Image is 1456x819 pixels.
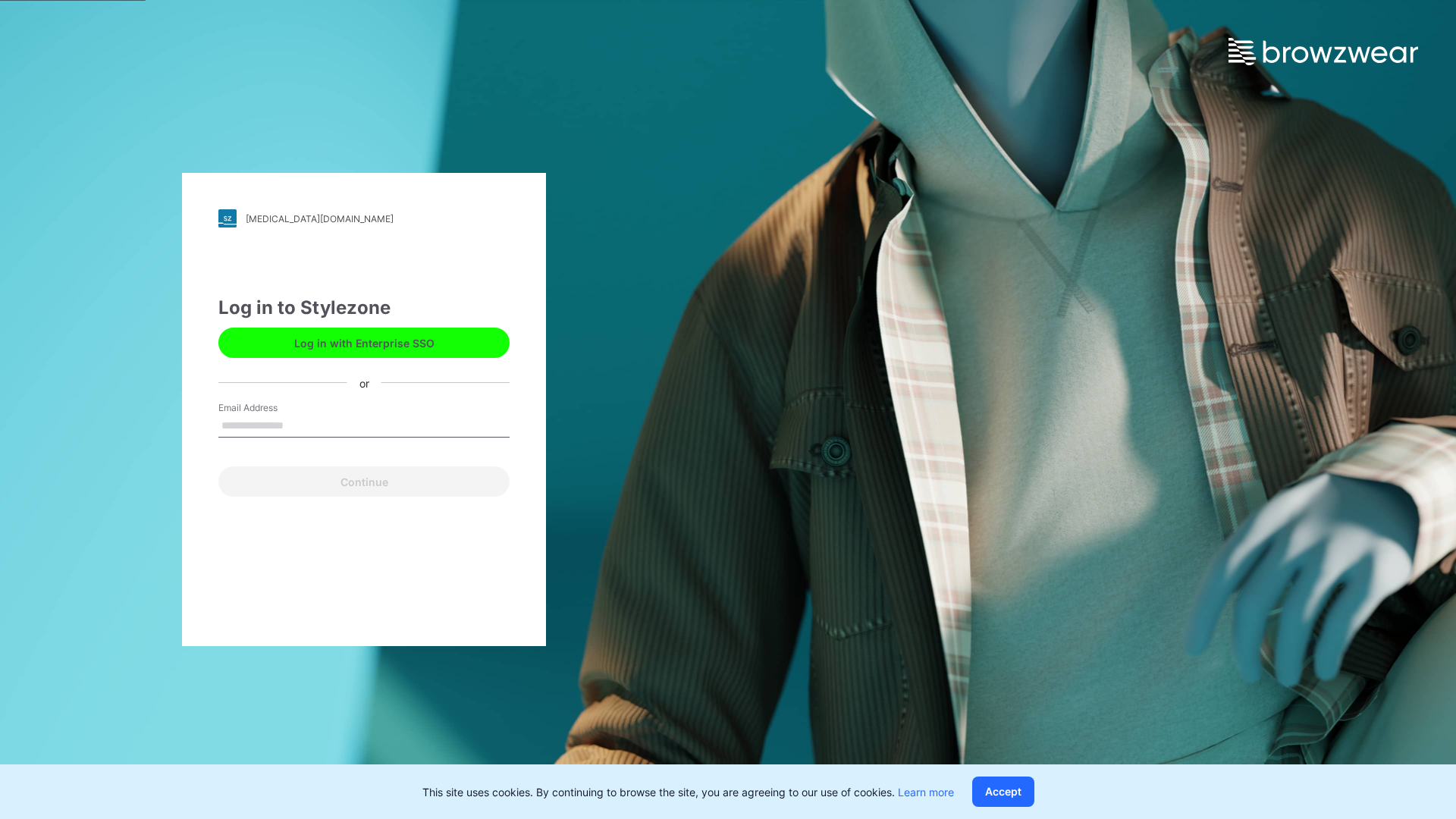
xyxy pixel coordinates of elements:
[422,784,954,800] p: This site uses cookies. By continuing to browse the site, you are agreeing to our use of cookies.
[347,375,381,391] div: or
[218,209,237,227] img: stylezone-logo.562084cfcfab977791bfbf7441f1a819.svg
[218,294,510,322] div: Log in to Stylezone
[972,777,1034,807] button: Accept
[218,401,325,415] label: Email Address
[1228,38,1418,65] img: browzwear-logo.e42bd6dac1945053ebaf764b6aa21510.svg
[898,786,954,799] a: Learn more
[218,328,510,358] button: Log in with Enterprise SSO
[246,213,394,224] div: [MEDICAL_DATA][DOMAIN_NAME]
[218,209,510,227] a: [MEDICAL_DATA][DOMAIN_NAME]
